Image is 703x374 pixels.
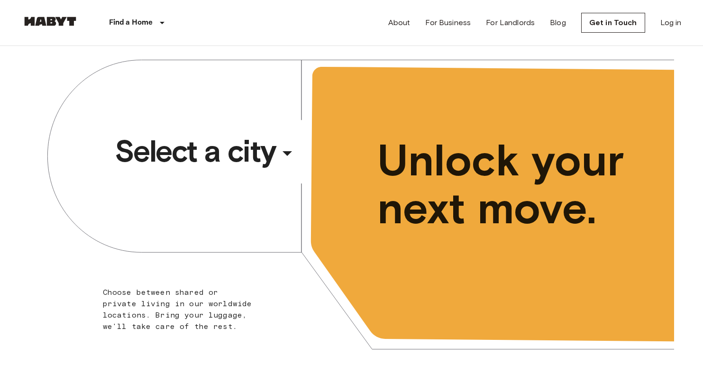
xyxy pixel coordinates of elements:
a: For Landlords [486,17,535,28]
p: Find a Home [109,17,153,28]
span: Unlock your next move. [377,137,635,232]
span: Choose between shared or private living in our worldwide locations. Bring your luggage, we'll tak... [103,288,252,331]
a: About [388,17,411,28]
a: Log in [660,17,682,28]
a: For Business [425,17,471,28]
a: Get in Touch [581,13,645,33]
button: Select a city [111,129,302,173]
img: Habyt [22,17,79,26]
span: Select a city [115,132,276,170]
a: Blog [550,17,566,28]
